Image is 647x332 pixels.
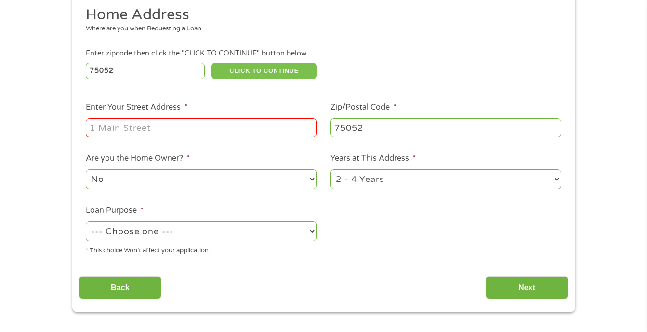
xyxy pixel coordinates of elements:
h2: Home Address [86,5,554,25]
div: * This choice Won’t affect your application [86,243,317,256]
label: Are you the Home Owner? [86,153,190,164]
input: 1 Main Street [86,118,317,137]
input: Back [79,276,161,300]
input: Next [486,276,568,300]
label: Loan Purpose [86,206,144,216]
button: CLICK TO CONTINUE [211,63,317,79]
div: Enter zipcode then click the "CLICK TO CONTINUE" button below. [86,48,561,59]
div: Where are you when Requesting a Loan. [86,24,554,34]
input: Enter Zipcode (e.g 01510) [86,63,205,79]
label: Years at This Address [330,153,416,164]
label: Enter Your Street Address [86,102,187,112]
label: Zip/Postal Code [330,102,396,112]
